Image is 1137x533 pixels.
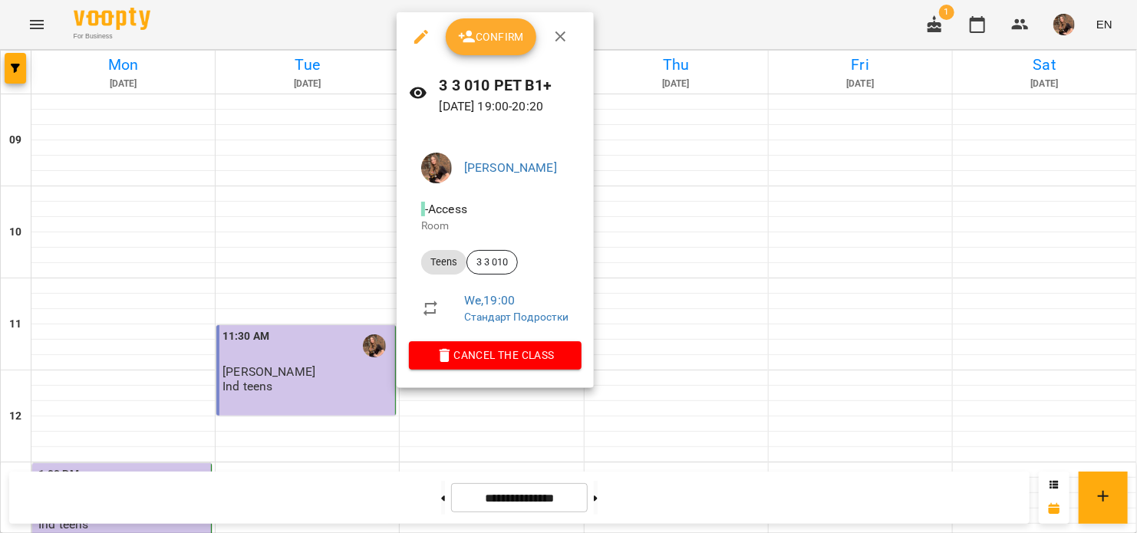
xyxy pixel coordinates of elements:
a: Стандарт Подростки [464,311,569,323]
img: 89f554988fb193677efdef79147465c3.jpg [421,153,452,183]
button: Confirm [446,18,536,55]
div: 3 3 010 [466,250,518,275]
span: 3 3 010 [467,255,517,269]
span: Confirm [458,28,524,46]
button: Cancel the class [409,341,582,369]
p: [DATE] 19:00 - 20:20 [440,97,582,116]
a: [PERSON_NAME] [464,160,557,175]
p: Room [421,219,569,234]
a: We , 19:00 [464,293,515,308]
span: - Access [421,202,470,216]
span: Cancel the class [421,346,569,364]
h6: 3 3 010 PET B1+ [440,74,582,97]
span: Teens [421,255,466,269]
